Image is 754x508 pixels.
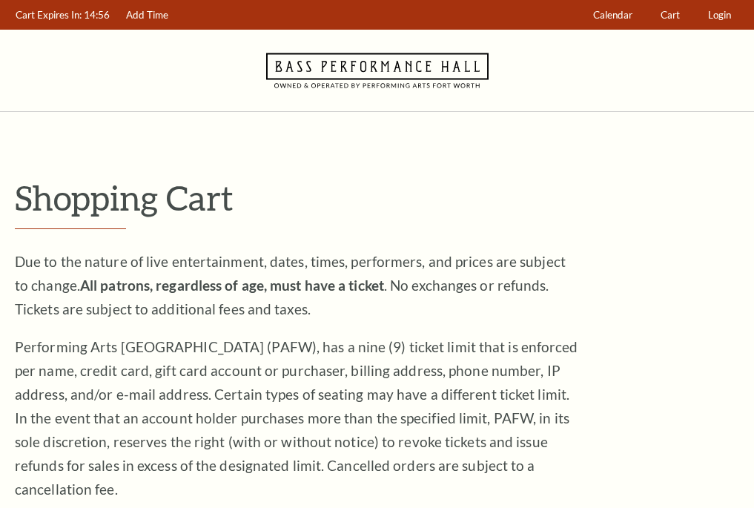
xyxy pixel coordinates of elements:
[593,9,632,21] span: Calendar
[701,1,738,30] a: Login
[16,9,82,21] span: Cart Expires In:
[15,179,739,217] p: Shopping Cart
[84,9,110,21] span: 14:56
[15,335,578,501] p: Performing Arts [GEOGRAPHIC_DATA] (PAFW), has a nine (9) ticket limit that is enforced per name, ...
[661,9,680,21] span: Cart
[654,1,687,30] a: Cart
[708,9,731,21] span: Login
[119,1,176,30] a: Add Time
[80,277,384,294] strong: All patrons, regardless of age, must have a ticket
[15,253,566,317] span: Due to the nature of live entertainment, dates, times, performers, and prices are subject to chan...
[586,1,640,30] a: Calendar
